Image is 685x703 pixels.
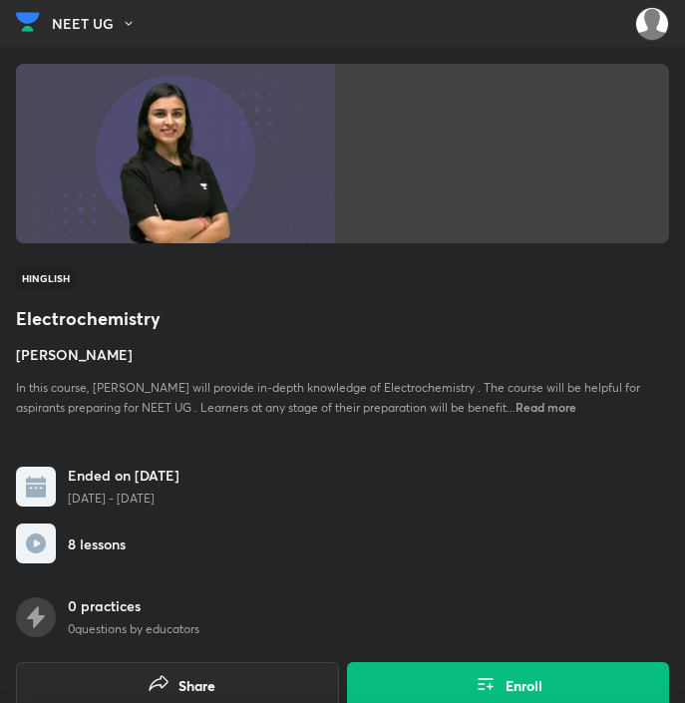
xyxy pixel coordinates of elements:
h4: [PERSON_NAME] [16,344,669,365]
button: NEET UG [52,9,148,39]
h6: 0 practices [68,595,199,616]
img: Amisha Rani [635,7,669,41]
h6: Ended on [DATE] [68,465,179,486]
span: Read more [515,399,576,415]
img: Company Logo [16,7,40,37]
p: 0 questions by educators [68,620,199,638]
p: [DATE] - [DATE] [68,490,179,508]
h1: Electrochemistry [16,305,669,332]
h6: 8 lessons [68,533,126,554]
a: Company Logo [16,7,40,42]
img: Thumbnail [16,64,335,243]
span: Hinglish [16,267,76,289]
span: In this course, [PERSON_NAME] will provide in-depth knowledge of Electrochemistry . The course wi... [16,380,640,415]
